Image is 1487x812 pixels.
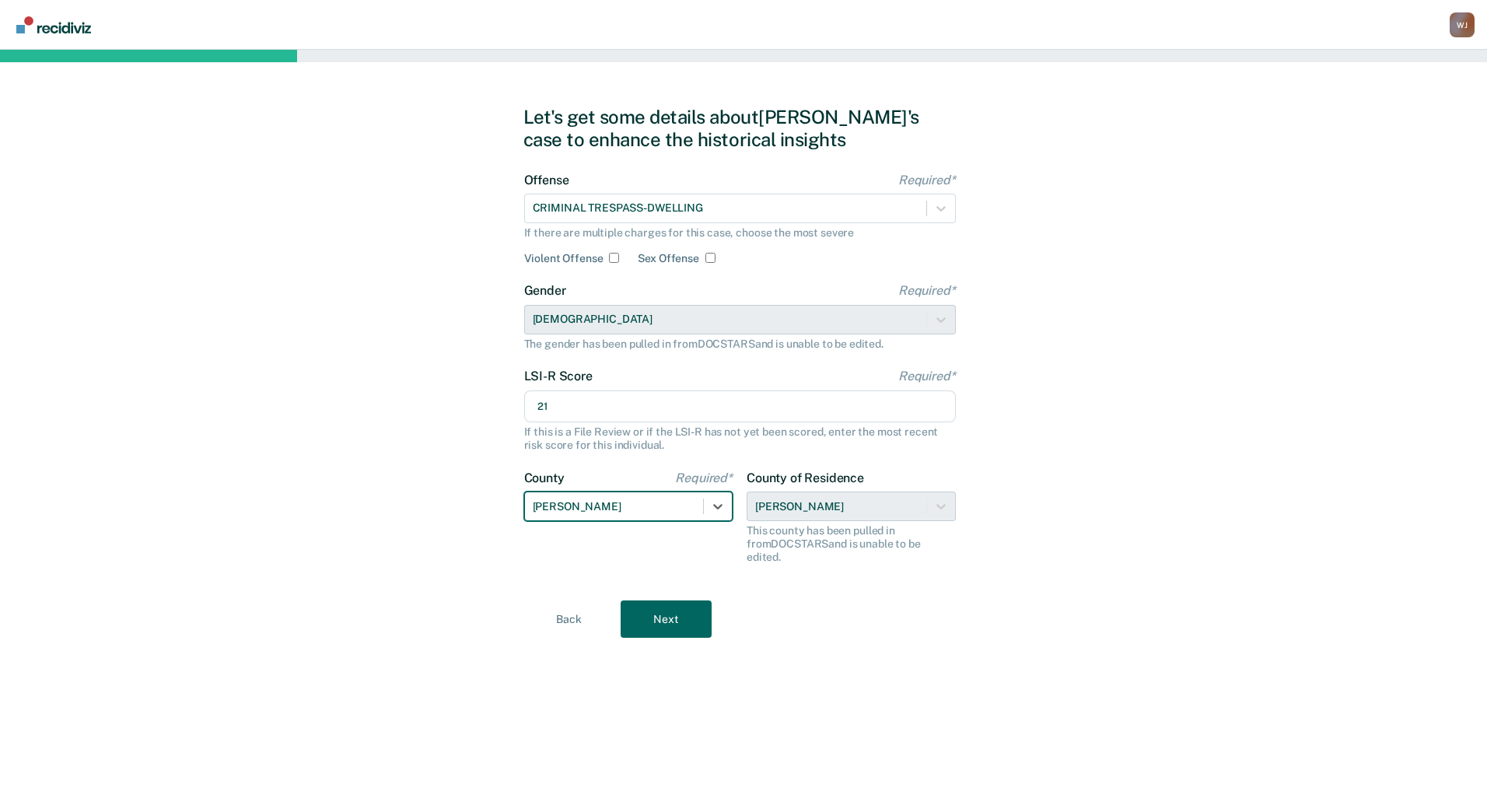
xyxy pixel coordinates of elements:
[621,600,712,638] button: Next
[675,471,733,485] span: Required*
[524,173,956,187] label: Offense
[1450,12,1475,37] div: W J
[523,106,964,151] div: Let's get some details about [PERSON_NAME]'s case to enhance the historical insights
[898,369,956,383] span: Required*
[523,600,614,638] button: Back
[898,283,956,298] span: Required*
[898,173,956,187] span: Required*
[524,252,604,265] label: Violent Offense
[16,16,91,33] img: Recidiviz
[524,283,956,298] label: Gender
[747,524,956,563] div: This county has been pulled in from DOCSTARS and is unable to be edited.
[524,226,956,240] div: If there are multiple charges for this case, choose the most severe
[638,252,698,265] label: Sex Offense
[1450,12,1475,37] button: Profile dropdown button
[524,338,956,351] div: The gender has been pulled in from DOCSTARS and is unable to be edited.
[747,471,956,485] label: County of Residence
[524,369,956,383] label: LSI-R Score
[524,425,956,452] div: If this is a File Review or if the LSI-R has not yet been scored, enter the most recent risk scor...
[524,471,733,485] label: County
